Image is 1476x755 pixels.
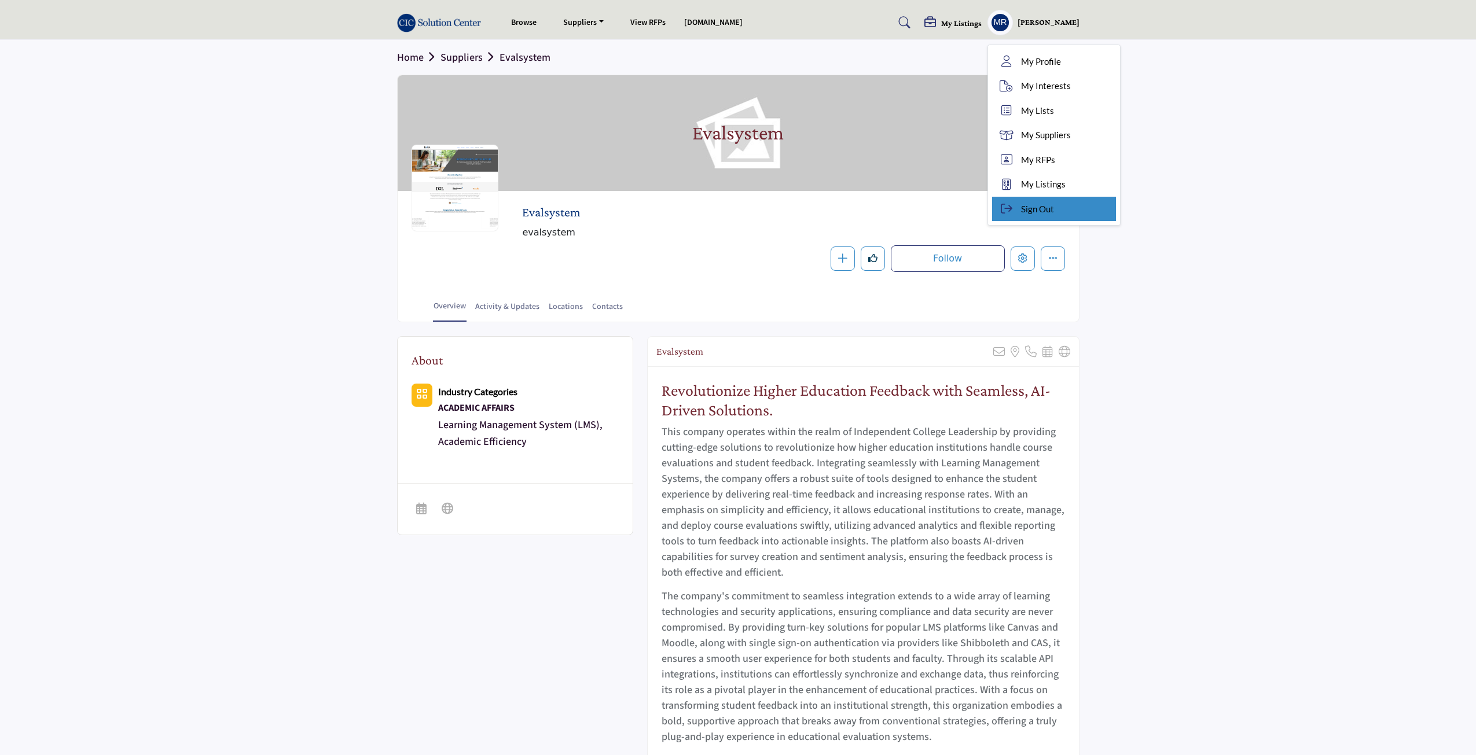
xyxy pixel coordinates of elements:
[630,17,666,28] a: View RFPs
[1041,246,1065,271] button: More details
[684,17,743,28] a: [DOMAIN_NAME]
[440,50,500,65] a: Suppliers
[412,384,432,407] button: Category Icon
[1011,246,1035,271] button: Edit company
[522,205,840,220] h2: Evalsystem
[555,14,612,31] a: Suppliers
[992,98,1116,123] a: My Lists
[511,17,537,28] a: Browse
[692,75,784,191] h1: Evalsystem
[500,50,550,65] a: Evalsystem
[924,17,982,31] div: My Listings
[662,381,1065,419] h2: Revolutionize Higher Education Feedback with Seamless, AI-Driven Solutions.
[887,13,918,32] a: Search
[662,424,1065,580] p: This company operates within the realm of Independent College Leadership by providing cutting-edg...
[397,50,440,65] a: Home
[941,18,982,28] h5: My Listings
[438,385,517,399] a: Industry Categories
[987,10,1013,35] button: Show hide supplier dropdown
[1021,178,1066,191] span: My Listings
[1021,79,1071,93] span: My Interests
[1021,202,1054,216] span: Sign Out
[1018,17,1080,28] h5: [PERSON_NAME]
[992,123,1116,148] a: My Suppliers
[438,418,603,432] a: Learning Management System (LMS),
[1021,55,1061,68] span: My Profile
[412,351,443,370] h2: About
[592,301,623,321] a: Contacts
[433,300,467,322] a: Overview
[662,588,1065,745] p: The company's commitment to seamless integration extends to a wide array of learning technologies...
[438,400,619,416] div: Academic program development, faculty resources, and curriculum enhancement solutions for higher ...
[992,148,1116,172] a: My RFPs
[891,245,1005,272] button: Follow
[656,345,703,358] h2: Evalsystem
[522,226,893,240] span: evalsystem
[438,434,527,449] a: Academic Efficiency
[548,301,583,321] a: Locations
[992,49,1116,74] a: My Profile
[1021,128,1071,142] span: My Suppliers
[1021,153,1055,167] span: My RFPs
[861,246,885,271] button: Like
[475,301,540,321] a: Activity & Updates
[397,13,487,32] img: site Logo
[992,172,1116,197] a: My Listings
[438,386,517,397] b: Industry Categories
[438,400,619,416] a: ACADEMIC AFFAIRS
[992,73,1116,98] a: My Interests
[1021,104,1054,117] span: My Lists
